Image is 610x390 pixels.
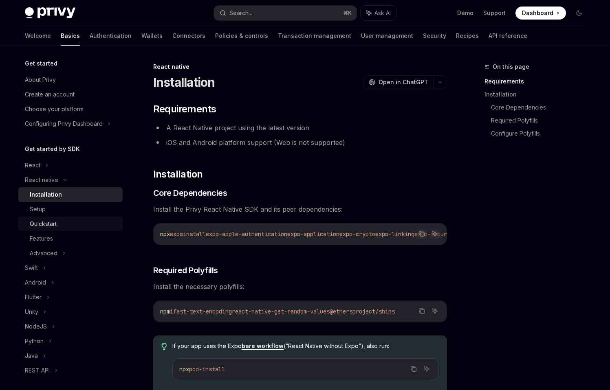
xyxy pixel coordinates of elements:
[489,26,527,46] a: API reference
[515,7,566,20] a: Dashboard
[170,230,183,238] span: expo
[25,26,51,46] a: Welcome
[361,26,413,46] a: User management
[361,6,396,20] button: Ask AI
[18,102,123,116] a: Choose your platform
[25,292,42,302] div: Flutter
[179,366,189,373] span: npx
[457,9,473,17] a: Demo
[18,187,123,202] a: Installation
[25,119,103,129] div: Configuring Privy Dashboard
[153,137,447,148] li: iOS and Android platform support (Web is not supported)
[483,9,506,17] a: Support
[61,26,80,46] a: Basics
[18,72,123,87] a: About Privy
[456,26,479,46] a: Recipes
[573,7,586,20] button: Toggle dark mode
[30,190,62,199] div: Installation
[278,26,351,46] a: Transaction management
[25,336,44,346] div: Python
[30,219,57,229] div: Quickstart
[173,308,232,315] span: fast-text-encoding
[363,75,433,89] button: Open in ChatGPT
[153,187,227,199] span: Core Dependencies
[172,26,205,46] a: Connectors
[153,168,203,181] span: Installation
[25,351,38,361] div: Java
[170,308,173,315] span: i
[25,307,38,317] div: Unity
[25,7,75,19] img: dark logo
[343,10,352,16] span: ⌘ K
[379,78,428,86] span: Open in ChatGPT
[421,364,432,374] button: Ask AI
[491,127,592,140] a: Configure Polyfills
[25,160,40,170] div: React
[153,75,215,90] h1: Installation
[491,101,592,114] a: Core Dependencies
[522,9,553,17] span: Dashboard
[25,263,38,273] div: Swift
[153,122,447,134] li: A React Native project using the latest version
[484,88,592,101] a: Installation
[18,87,123,102] a: Create an account
[242,342,284,350] a: bare workflow
[30,234,53,243] div: Features
[25,366,50,375] div: REST API
[229,8,252,18] div: Search...
[214,6,357,20] button: Search...⌘K
[408,364,419,374] button: Copy the contents from the code block
[429,228,440,239] button: Ask AI
[161,343,167,350] svg: Tip
[375,230,414,238] span: expo-linking
[339,230,375,238] span: expo-crypto
[429,306,440,316] button: Ask AI
[374,9,391,17] span: Ask AI
[153,204,447,215] span: Install the Privy React Native SDK and its peer dependencies:
[416,306,427,316] button: Copy the contents from the code block
[153,103,216,116] span: Requirements
[160,308,170,315] span: npm
[153,281,447,292] span: Install the necessary polyfills:
[153,265,218,276] span: Required Polyfills
[493,62,529,72] span: On this page
[30,204,46,214] div: Setup
[416,228,427,239] button: Copy the contents from the code block
[160,230,170,238] span: npx
[491,114,592,127] a: Required Polyfills
[414,230,470,238] span: expo-secure-store
[484,75,592,88] a: Requirements
[232,308,330,315] span: react-native-get-random-values
[25,278,46,287] div: Android
[18,231,123,246] a: Features
[141,26,163,46] a: Wallets
[25,322,47,331] div: NodeJS
[183,230,206,238] span: install
[25,144,80,154] h5: Get started by SDK
[18,217,123,231] a: Quickstart
[25,90,75,99] div: Create an account
[25,104,84,114] div: Choose your platform
[189,366,225,373] span: pod-install
[215,26,268,46] a: Policies & controls
[423,26,446,46] a: Security
[172,342,438,350] span: If your app uses the Expo (“React Native without Expo”), also run:
[18,202,123,217] a: Setup
[30,248,57,258] div: Advanced
[25,59,57,68] h5: Get started
[330,308,395,315] span: @ethersproject/shims
[287,230,339,238] span: expo-application
[153,63,447,71] div: React native
[25,175,58,185] div: React native
[25,75,56,85] div: About Privy
[90,26,132,46] a: Authentication
[206,230,287,238] span: expo-apple-authentication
